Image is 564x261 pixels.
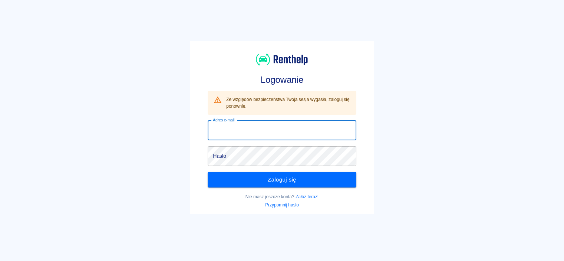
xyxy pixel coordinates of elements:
label: Adres e-mail [213,117,234,123]
p: Nie masz jeszcze konta? [208,193,356,200]
div: Ze względów bezpieczeństwa Twoja sesja wygasła, zaloguj się ponownie. [226,93,350,112]
button: Zaloguj się [208,172,356,187]
a: Przypomnij hasło [265,202,299,208]
h3: Logowanie [208,75,356,85]
a: Załóż teraz! [296,194,319,199]
img: Renthelp logo [256,53,308,66]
